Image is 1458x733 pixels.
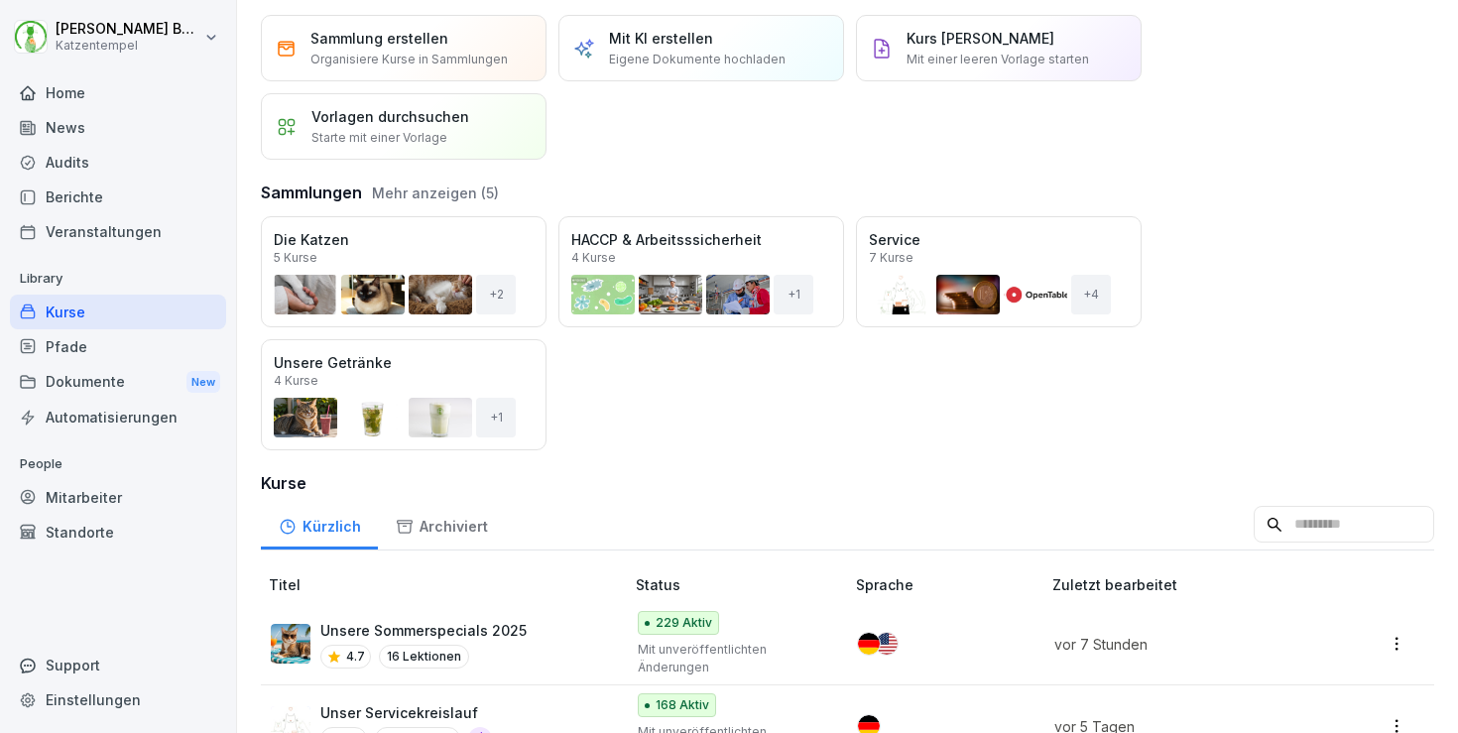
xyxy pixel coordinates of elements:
[10,180,226,214] a: Berichte
[609,28,713,49] p: Mit KI erstellen
[186,371,220,394] div: New
[378,499,505,550] a: Archiviert
[476,275,516,314] div: + 2
[320,702,492,723] p: Unser Servicekreislauf
[636,574,849,595] p: Status
[310,28,448,49] p: Sammlung erstellen
[261,216,547,327] a: Die Katzen5 Kurse+2
[311,106,469,127] p: Vorlagen durchsuchen
[856,574,1044,595] p: Sprache
[10,214,226,249] a: Veranstaltungen
[269,574,628,595] p: Titel
[558,216,844,327] a: HACCP & Arbeitsssicherheit4 Kurse+1
[10,480,226,515] a: Mitarbeiter
[571,229,831,250] p: HACCP & Arbeitsssicherheit
[274,352,534,373] p: Unsere Getränke
[10,682,226,717] a: Einstellungen
[261,471,1434,495] h3: Kurse
[656,696,709,714] p: 168 Aktiv
[372,183,499,203] button: Mehr anzeigen (5)
[271,624,310,664] img: tq9m61t15lf2zt9mx622xkq2.png
[274,375,318,387] p: 4 Kurse
[320,620,527,641] p: Unsere Sommerspecials 2025
[10,110,226,145] a: News
[1054,634,1312,655] p: vor 7 Stunden
[10,295,226,329] a: Kurse
[10,263,226,295] p: Library
[571,252,616,264] p: 4 Kurse
[876,633,898,655] img: us.svg
[858,633,880,655] img: de.svg
[10,145,226,180] a: Audits
[346,648,365,666] p: 4.7
[656,614,712,632] p: 229 Aktiv
[56,39,200,53] p: Katzentempel
[10,364,226,401] div: Dokumente
[10,75,226,110] a: Home
[274,229,534,250] p: Die Katzen
[56,21,200,38] p: [PERSON_NAME] Benedix
[907,51,1089,68] p: Mit einer leeren Vorlage starten
[261,499,378,550] a: Kürzlich
[310,51,508,68] p: Organisiere Kurse in Sammlungen
[869,229,1129,250] p: Service
[311,129,447,147] p: Starte mit einer Vorlage
[907,28,1054,49] p: Kurs [PERSON_NAME]
[10,329,226,364] a: Pfade
[856,216,1142,327] a: Service7 Kurse+4
[476,398,516,437] div: + 1
[1071,275,1111,314] div: + 4
[869,252,913,264] p: 7 Kurse
[774,275,813,314] div: + 1
[261,181,362,204] h3: Sammlungen
[379,645,469,669] p: 16 Lektionen
[10,648,226,682] div: Support
[274,252,317,264] p: 5 Kurse
[10,448,226,480] p: People
[1052,574,1336,595] p: Zuletzt bearbeitet
[609,51,786,68] p: Eigene Dokumente hochladen
[10,400,226,434] a: Automatisierungen
[261,339,547,450] a: Unsere Getränke4 Kurse+1
[10,515,226,550] a: Standorte
[10,364,226,401] a: DokumenteNew
[638,641,825,676] p: Mit unveröffentlichten Änderungen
